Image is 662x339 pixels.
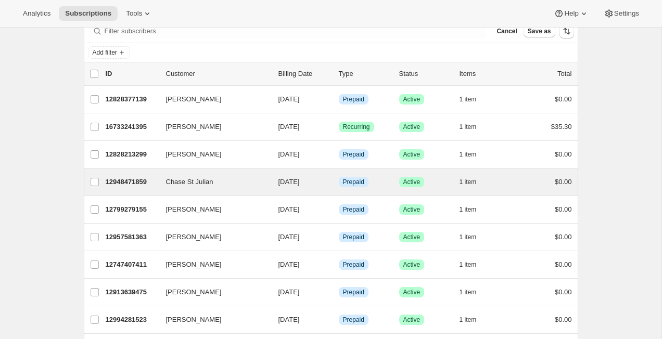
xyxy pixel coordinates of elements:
span: Prepaid [343,95,364,103]
span: $0.00 [555,95,572,103]
div: 12828213299[PERSON_NAME][DATE]InfoPrepaidSuccessActive1 item$0.00 [106,147,572,162]
span: Cancel [497,27,517,35]
button: [PERSON_NAME] [160,119,264,135]
p: 12948471859 [106,177,158,187]
button: 1 item [460,92,488,107]
div: 16733241395[PERSON_NAME][DATE]SuccessRecurringSuccessActive1 item$35.30 [106,120,572,134]
span: Prepaid [343,260,364,269]
p: 12828377139 [106,94,158,105]
p: 12747407411 [106,259,158,270]
p: Status [399,69,451,79]
span: Active [403,95,421,103]
div: 12913639475[PERSON_NAME][DATE]InfoPrepaidSuccessActive1 item$0.00 [106,285,572,299]
span: Recurring [343,123,370,131]
button: 1 item [460,202,488,217]
button: Settings [597,6,645,21]
span: $0.00 [555,233,572,241]
button: Save as [524,25,555,37]
div: IDCustomerBilling DateTypeStatusItemsTotal [106,69,572,79]
span: Prepaid [343,205,364,214]
span: [PERSON_NAME] [166,259,222,270]
span: [PERSON_NAME] [166,122,222,132]
span: Tools [126,9,142,18]
button: [PERSON_NAME] [160,146,264,163]
button: [PERSON_NAME] [160,229,264,245]
div: 12828377139[PERSON_NAME][DATE]InfoPrepaidSuccessActive1 item$0.00 [106,92,572,107]
button: Analytics [17,6,57,21]
span: Prepaid [343,233,364,241]
span: Save as [528,27,551,35]
span: [PERSON_NAME] [166,315,222,325]
span: 1 item [460,205,477,214]
span: Active [403,205,421,214]
span: [DATE] [278,95,300,103]
span: [PERSON_NAME] [166,149,222,160]
span: [DATE] [278,178,300,186]
button: 1 item [460,257,488,272]
span: Add filter [93,48,117,57]
span: Settings [614,9,639,18]
span: $0.00 [555,288,572,296]
button: Tools [120,6,159,21]
span: Active [403,150,421,159]
button: 1 item [460,230,488,244]
button: [PERSON_NAME] [160,201,264,218]
p: 12957581363 [106,232,158,242]
button: Help [548,6,595,21]
span: Active [403,316,421,324]
span: Prepaid [343,150,364,159]
p: Total [557,69,571,79]
span: 1 item [460,178,477,186]
span: $0.00 [555,205,572,213]
div: 12994281523[PERSON_NAME][DATE]InfoPrepaidSuccessActive1 item$0.00 [106,312,572,327]
button: Chase St Julian [160,174,264,190]
p: 12994281523 [106,315,158,325]
button: [PERSON_NAME] [160,91,264,108]
span: [DATE] [278,288,300,296]
span: [DATE] [278,150,300,158]
span: [DATE] [278,260,300,268]
button: [PERSON_NAME] [160,256,264,273]
span: Help [564,9,578,18]
span: Active [403,233,421,241]
span: [PERSON_NAME] [166,204,222,215]
span: [PERSON_NAME] [166,94,222,105]
button: 1 item [460,147,488,162]
span: 1 item [460,288,477,296]
button: [PERSON_NAME] [160,311,264,328]
span: $35.30 [551,123,572,131]
button: Add filter [88,46,130,59]
span: [DATE] [278,233,300,241]
p: 12828213299 [106,149,158,160]
p: Billing Date [278,69,330,79]
p: 16733241395 [106,122,158,132]
span: 1 item [460,150,477,159]
span: Prepaid [343,316,364,324]
p: 12799279155 [106,204,158,215]
span: Subscriptions [65,9,111,18]
div: 12948471859Chase St Julian[DATE]InfoPrepaidSuccessActive1 item$0.00 [106,175,572,189]
span: 1 item [460,260,477,269]
span: 1 item [460,95,477,103]
p: 12913639475 [106,287,158,297]
span: 1 item [460,233,477,241]
input: Filter subscribers [105,24,487,38]
span: [PERSON_NAME] [166,287,222,297]
p: Customer [166,69,270,79]
span: Prepaid [343,288,364,296]
button: Sort the results [559,24,574,38]
span: Prepaid [343,178,364,186]
span: $0.00 [555,150,572,158]
p: ID [106,69,158,79]
span: Chase St Julian [166,177,213,187]
button: [PERSON_NAME] [160,284,264,301]
span: $0.00 [555,260,572,268]
div: 12747407411[PERSON_NAME][DATE]InfoPrepaidSuccessActive1 item$0.00 [106,257,572,272]
span: Active [403,288,421,296]
span: 1 item [460,123,477,131]
button: 1 item [460,312,488,327]
span: [DATE] [278,316,300,323]
button: 1 item [460,175,488,189]
span: [DATE] [278,123,300,131]
button: Subscriptions [59,6,118,21]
